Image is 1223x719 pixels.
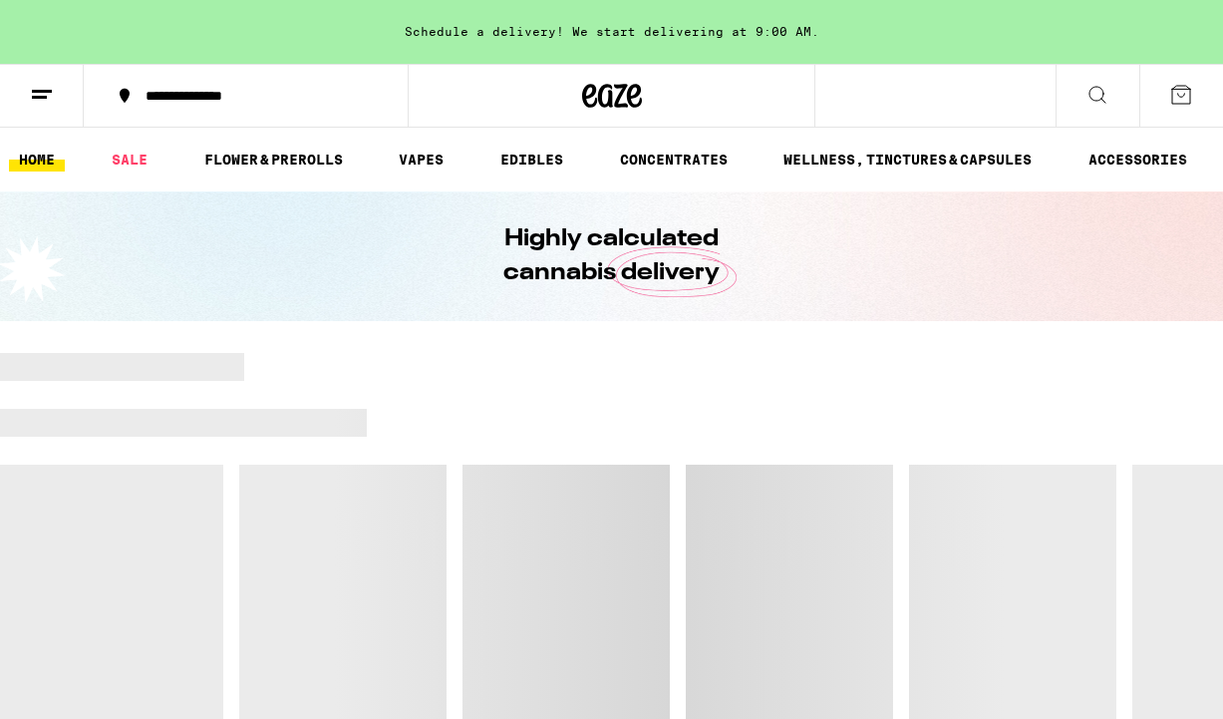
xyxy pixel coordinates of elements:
[448,222,776,290] h1: Highly calculated cannabis delivery
[194,148,353,172] a: FLOWER & PREROLLS
[9,148,65,172] a: HOME
[610,148,738,172] a: CONCENTRATES
[1078,148,1197,172] a: ACCESSORIES
[102,148,157,172] a: SALE
[490,148,573,172] a: EDIBLES
[389,148,454,172] a: VAPES
[773,148,1042,172] a: WELLNESS, TINCTURES & CAPSULES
